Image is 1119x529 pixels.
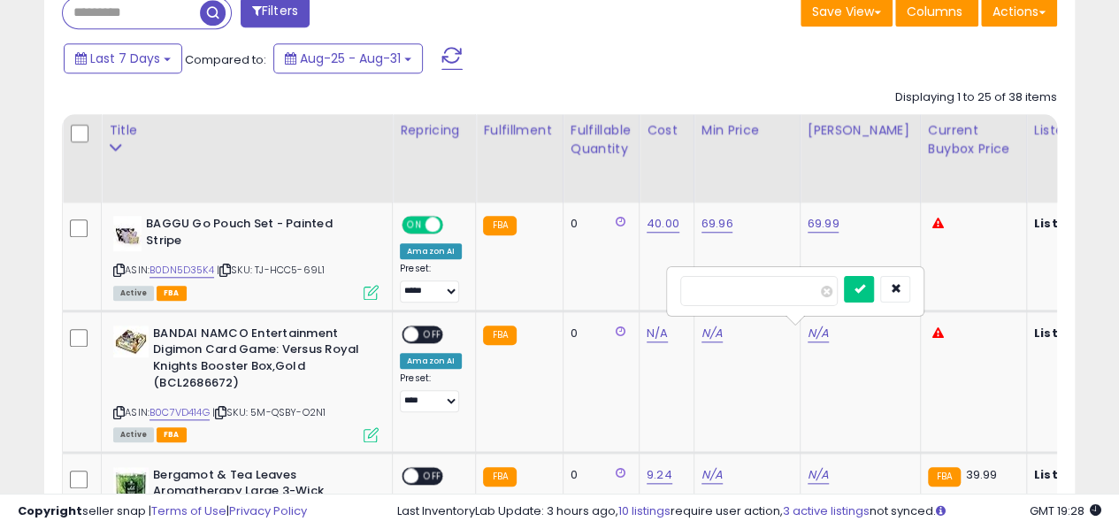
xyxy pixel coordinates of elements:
[400,243,462,259] div: Amazon AI
[149,405,210,420] a: B0C7VD414G
[185,51,266,68] span: Compared to:
[90,50,160,67] span: Last 7 Days
[153,326,368,395] b: BANDAI NAMCO Entertainment Digimon Card Game: Versus Royal Knights Booster Box,Gold (BCL2686672)
[647,121,686,140] div: Cost
[483,326,516,345] small: FBA
[400,372,462,412] div: Preset:
[1034,466,1115,483] b: Listed Price:
[571,467,625,483] div: 0
[783,502,870,519] a: 3 active listings
[808,325,829,342] a: N/A
[151,502,226,519] a: Terms of Use
[400,121,468,140] div: Repricing
[701,466,723,484] a: N/A
[571,121,632,158] div: Fulfillable Quantity
[64,43,182,73] button: Last 7 Days
[571,216,625,232] div: 0
[18,503,307,520] div: seller snap | |
[701,215,733,233] a: 69.96
[808,466,829,484] a: N/A
[273,43,423,73] button: Aug-25 - Aug-31
[928,121,1019,158] div: Current Buybox Price
[149,263,214,278] a: B0DN5D35K4
[400,353,462,369] div: Amazon AI
[701,121,793,140] div: Min Price
[113,427,154,442] span: All listings currently available for purchase on Amazon
[965,466,997,483] span: 39.99
[400,263,462,303] div: Preset:
[571,326,625,341] div: 0
[483,121,555,140] div: Fulfillment
[647,466,672,484] a: 9.24
[618,502,671,519] a: 10 listings
[157,286,187,301] span: FBA
[907,3,962,20] span: Columns
[1034,215,1115,232] b: Listed Price:
[418,468,447,483] span: OFF
[113,216,142,251] img: 41jP4EnWbzL._SL40_.jpg
[483,216,516,235] small: FBA
[647,215,679,233] a: 40.00
[229,502,307,519] a: Privacy Policy
[113,286,154,301] span: All listings currently available for purchase on Amazon
[647,325,668,342] a: N/A
[483,467,516,487] small: FBA
[397,503,1101,520] div: Last InventoryLab Update: 3 hours ago, require user action, not synced.
[701,325,723,342] a: N/A
[109,121,385,140] div: Title
[113,326,149,357] img: 51wTHddlOmL._SL40_.jpg
[403,218,425,233] span: ON
[808,215,839,233] a: 69.99
[212,405,326,419] span: | SKU: 5M-QSBY-O2N1
[300,50,401,67] span: Aug-25 - Aug-31
[217,263,325,277] span: | SKU: TJ-HCC5-69L1
[1030,502,1101,519] span: 2025-09-8 19:28 GMT
[18,502,82,519] strong: Copyright
[808,121,913,140] div: [PERSON_NAME]
[146,216,361,253] b: BAGGU Go Pouch Set - Painted Stripe
[1034,325,1115,341] b: Listed Price:
[441,218,469,233] span: OFF
[113,467,149,502] img: 51ugKc6qGkL._SL40_.jpg
[153,467,368,521] b: Bergamot & Tea Leaves Aromatherapy Large 3-Wick Candle
[113,216,379,298] div: ASIN:
[928,467,961,487] small: FBA
[113,326,379,441] div: ASIN:
[895,89,1057,106] div: Displaying 1 to 25 of 38 items
[157,427,187,442] span: FBA
[418,326,447,341] span: OFF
